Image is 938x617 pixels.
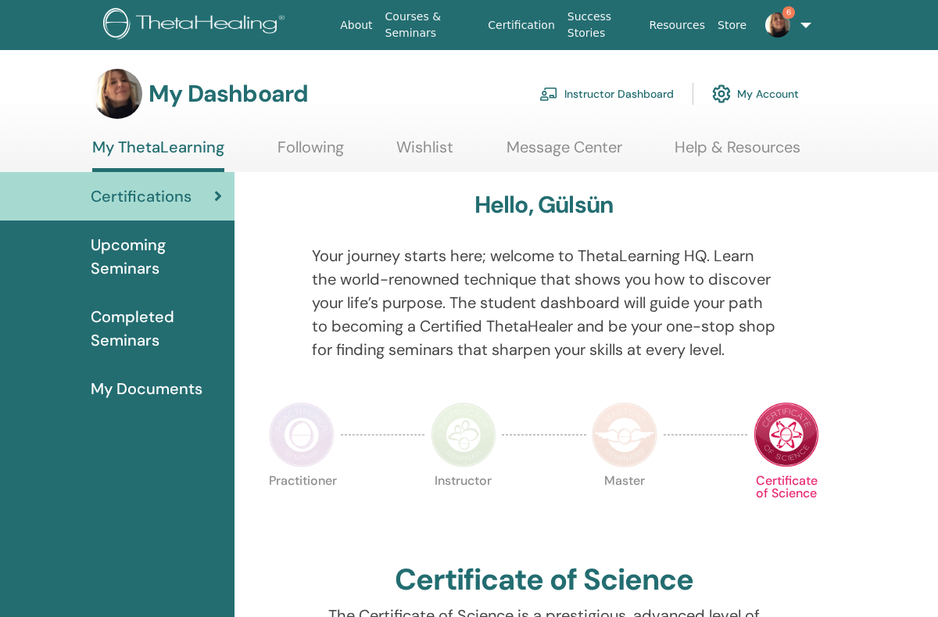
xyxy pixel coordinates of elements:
a: Following [277,138,344,168]
span: My Documents [91,377,202,400]
a: Store [711,11,753,40]
a: Certification [482,11,560,40]
img: default.jpg [765,13,790,38]
a: Resources [643,11,712,40]
a: My Account [712,77,799,111]
a: Courses & Seminars [379,2,482,48]
p: Certificate of Science [754,475,819,540]
a: About [334,11,378,40]
p: Your journey starts here; welcome to ThetaLearning HQ. Learn the world-renowned technique that sh... [312,244,777,361]
span: Certifications [91,185,192,208]
a: Instructor Dashboard [539,77,674,111]
a: Wishlist [396,138,453,168]
p: Instructor [431,475,496,540]
img: cog.svg [712,81,731,107]
span: 6 [782,6,795,19]
span: Completed Seminars [91,305,222,352]
img: Instructor [431,402,496,468]
img: default.jpg [92,69,142,119]
a: Help & Resources [675,138,800,168]
p: Practitioner [269,475,335,540]
img: logo.png [103,8,290,43]
img: Certificate of Science [754,402,819,468]
h3: My Dashboard [149,80,308,108]
img: chalkboard-teacher.svg [539,87,558,101]
a: My ThetaLearning [92,138,224,172]
a: Message Center [507,138,622,168]
h3: Hello, Gülsün [474,191,614,219]
a: Success Stories [561,2,643,48]
img: Practitioner [269,402,335,468]
h2: Certificate of Science [395,562,693,598]
img: Master [592,402,657,468]
p: Master [592,475,657,540]
span: Upcoming Seminars [91,233,222,280]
